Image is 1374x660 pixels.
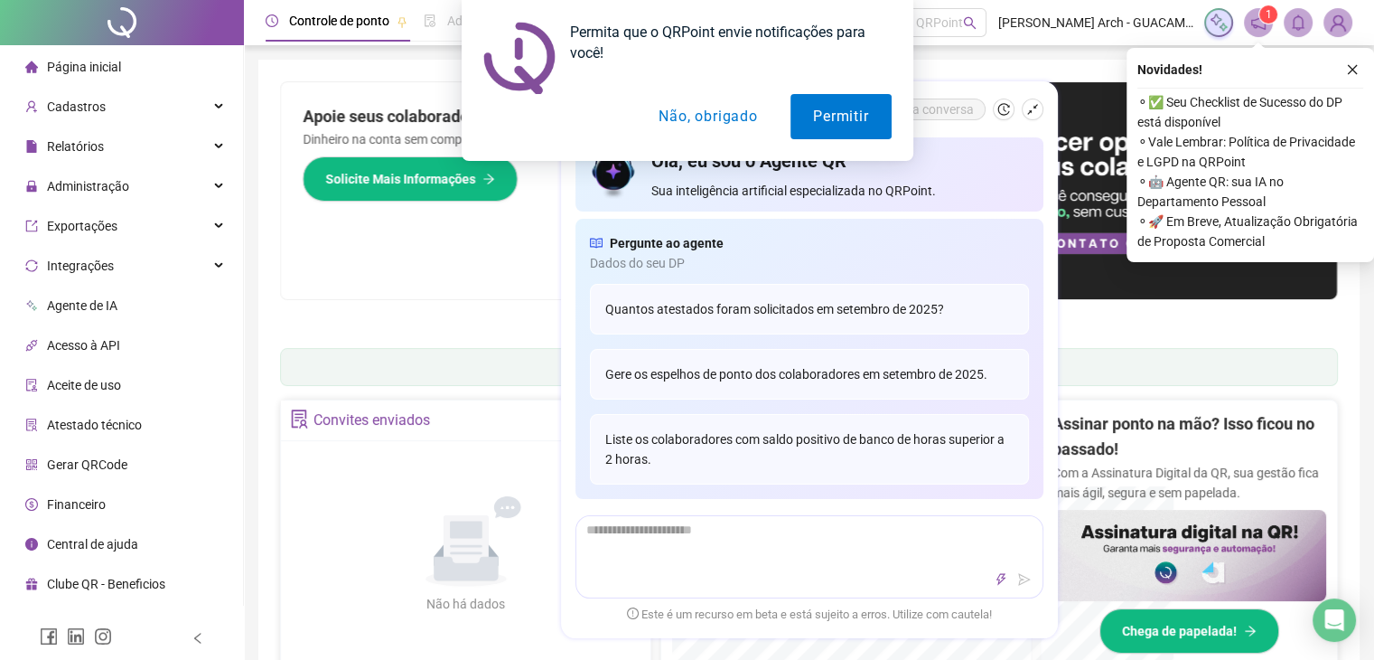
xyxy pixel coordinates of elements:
[1014,569,1035,590] button: send
[482,173,495,185] span: arrow-right
[325,169,475,189] span: Solicite Mais Informações
[47,418,142,432] span: Atestado técnico
[590,253,1029,273] span: Dados do seu DP
[483,22,556,94] img: notification icon
[1052,463,1326,503] p: Com a Assinatura Digital da QR, sua gestão fica mais ágil, segura e sem papelada.
[1137,212,1363,251] span: ⚬ 🚀 Em Breve, Atualização Obrigatória de Proposta Comercial
[636,94,780,139] button: Não, obrigado
[25,578,38,590] span: gift
[25,379,38,391] span: audit
[790,94,891,139] button: Permitir
[25,458,38,471] span: qrcode
[1052,411,1326,463] h2: Assinar ponto na mão? Isso ficou no passado!
[67,627,85,646] span: linkedin
[590,148,638,201] img: icon
[995,573,1007,586] span: thunderbolt
[94,627,112,646] span: instagram
[590,414,1029,485] div: Liste os colaboradores com saldo positivo de banco de horas superior a 2 horas.
[313,405,430,436] div: Convites enviados
[25,339,38,352] span: api
[1244,625,1257,637] span: arrow-right
[627,606,992,624] span: Este é um recurso em beta e está sujeito a erros. Utilize com cautela!
[809,82,1338,299] img: banner%2Fa8ee1423-cce5-4ffa-a127-5a2d429cc7d8.png
[47,577,165,591] span: Clube QR - Beneficios
[627,608,639,619] span: exclamation-circle
[47,537,138,552] span: Central de ajuda
[47,378,121,392] span: Aceite de uso
[610,233,724,253] span: Pergunte ao agente
[1122,621,1237,641] span: Chega de papelada!
[192,632,204,645] span: left
[303,156,518,202] button: Solicite Mais Informações
[651,181,1028,201] span: Sua inteligência artificial especializada no QRPoint.
[290,410,309,429] span: solution
[990,569,1012,590] button: thunderbolt
[47,457,127,472] span: Gerar QRCode
[1313,599,1356,642] div: Open Intercom Messenger
[47,259,114,273] span: Integrações
[590,233,603,253] span: read
[1052,510,1326,601] img: banner%2F02c71560-61a6-44d4-94b9-c8ab97240462.png
[590,284,1029,335] div: Quantos atestados foram solicitados em setembro de 2025?
[47,497,106,512] span: Financeiro
[25,259,38,272] span: sync
[40,627,58,646] span: facebook
[383,594,549,614] div: Não há dados
[556,22,892,63] div: Permita que o QRPoint envie notificações para você!
[47,219,117,233] span: Exportações
[47,179,129,193] span: Administração
[1099,608,1279,654] button: Chega de papelada!
[25,180,38,193] span: lock
[25,538,38,551] span: info-circle
[1137,172,1363,212] span: ⚬ 🤖 Agente QR: sua IA no Departamento Pessoal
[590,349,1029,400] div: Gere os espelhos de ponto dos colaboradores em setembro de 2025.
[25,419,38,431] span: solution
[25,220,38,232] span: export
[47,338,120,353] span: Acesso à API
[25,498,38,511] span: dollar
[47,298,117,313] span: Agente de IA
